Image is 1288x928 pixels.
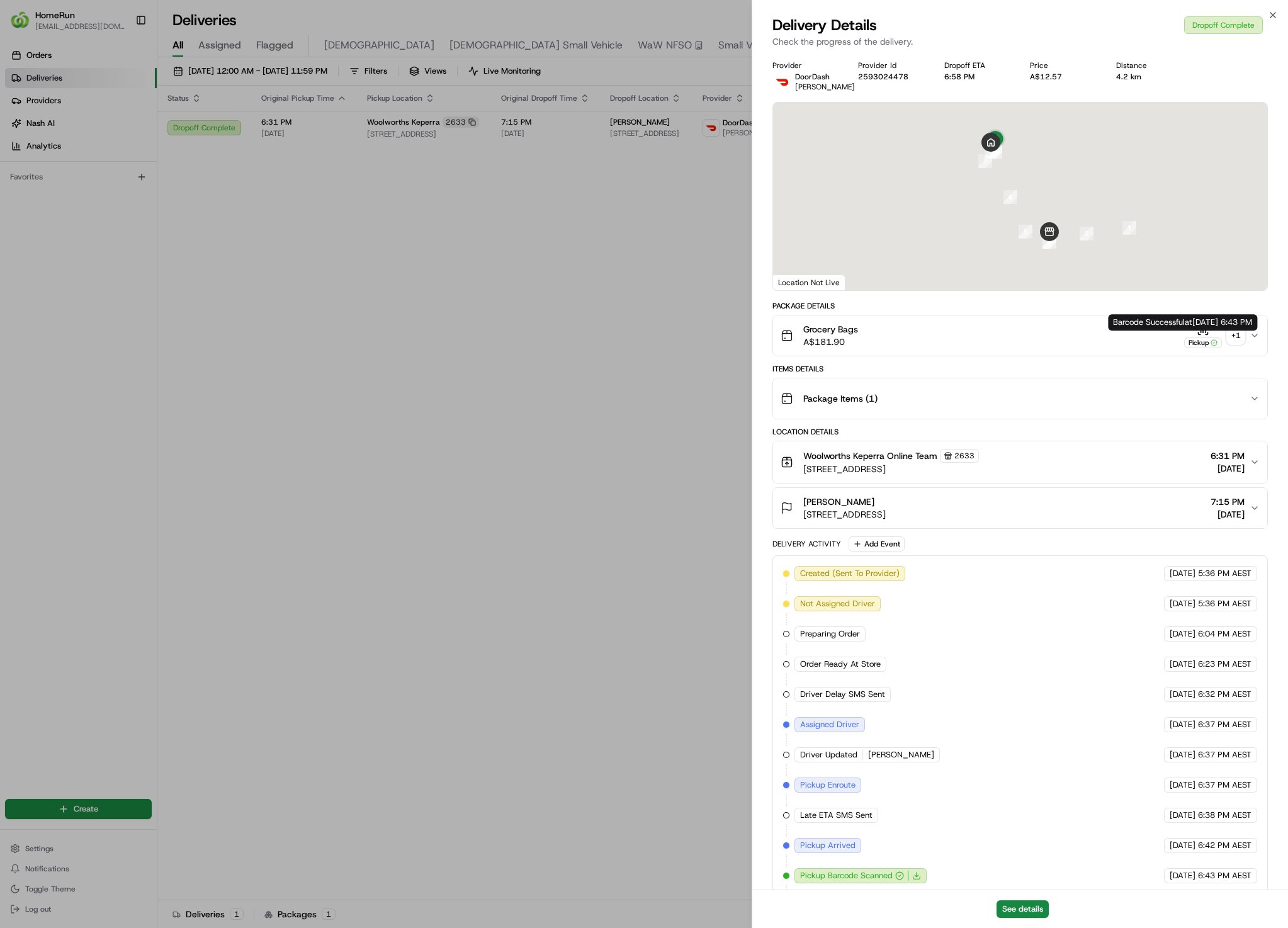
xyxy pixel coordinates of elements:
[1198,749,1251,761] span: 6:37 PM AEST
[1122,221,1136,235] div: 1
[868,749,934,761] span: [PERSON_NAME]
[772,301,1268,311] div: Package Details
[1184,337,1222,348] div: Pickup
[1116,72,1182,82] div: 4.2 km
[1108,314,1257,331] div: Barcode Successful
[858,72,908,82] button: 2593024478
[1198,598,1251,609] span: 5:36 PM AEST
[1170,840,1195,851] span: [DATE]
[772,364,1268,374] div: Items Details
[800,689,885,700] span: Driver Delay SMS Sent
[1042,235,1056,249] div: 4
[1185,317,1252,327] span: at [DATE] 6:43 PM
[795,72,830,82] span: DoorDash
[1170,810,1195,821] span: [DATE]
[858,60,924,71] div: Provider Id
[1170,689,1195,700] span: [DATE]
[800,810,873,821] span: Late ETA SMS Sent
[1170,628,1195,640] span: [DATE]
[803,323,858,336] span: Grocery Bags
[800,659,881,670] span: Order Ready At Store
[803,508,886,521] span: [STREET_ADDRESS]
[803,495,874,508] span: [PERSON_NAME]
[800,719,859,730] span: Assigned Driver
[803,392,878,405] span: Package Items ( 1 )
[1198,840,1251,851] span: 6:42 PM AEST
[1198,719,1251,730] span: 6:37 PM AEST
[773,274,845,290] div: Location Not Live
[772,427,1268,437] div: Location Details
[1170,568,1195,579] span: [DATE]
[795,82,855,92] span: [PERSON_NAME]
[1170,598,1195,609] span: [DATE]
[773,315,1268,356] button: Grocery BagsA$181.90Pickup+1
[1003,190,1017,204] div: 6
[800,598,875,609] span: Not Assigned Driver
[978,154,992,168] div: 7
[1030,60,1096,71] div: Price
[1170,719,1195,730] span: [DATE]
[1198,779,1251,791] span: 6:37 PM AEST
[800,870,904,881] button: Pickup Barcode Scanned
[803,463,979,475] span: [STREET_ADDRESS]
[997,900,1049,918] button: See details
[772,60,839,71] div: Provider
[1211,450,1245,462] span: 6:31 PM
[773,378,1268,419] button: Package Items (1)
[1198,689,1251,700] span: 6:32 PM AEST
[944,72,1010,82] div: 6:58 PM
[1170,659,1195,670] span: [DATE]
[773,441,1268,483] button: Woolworths Keperra Online Team2633[STREET_ADDRESS]6:31 PM[DATE]
[954,451,974,461] span: 2633
[800,568,900,579] span: Created (Sent To Provider)
[1198,870,1251,881] span: 6:43 PM AEST
[773,488,1268,528] button: [PERSON_NAME][STREET_ADDRESS]7:15 PM[DATE]
[1211,462,1245,475] span: [DATE]
[772,72,793,92] img: doordash_logo_v2.png
[1198,659,1251,670] span: 6:23 PM AEST
[1170,779,1195,791] span: [DATE]
[1198,810,1251,821] span: 6:38 PM AEST
[1170,749,1195,761] span: [DATE]
[849,536,905,552] button: Add Event
[1080,227,1093,240] div: 2
[1170,870,1195,881] span: [DATE]
[1211,508,1245,521] span: [DATE]
[800,870,893,881] span: Pickup Barcode Scanned
[800,779,856,791] span: Pickup Enroute
[772,539,841,549] div: Delivery Activity
[800,749,857,761] span: Driver Updated
[803,450,937,462] span: Woolworths Keperra Online Team
[944,60,1010,71] div: Dropoff ETA
[1211,495,1245,508] span: 7:15 PM
[1030,72,1096,82] div: A$12.57
[1019,225,1032,239] div: 5
[1198,628,1251,640] span: 6:04 PM AEST
[803,336,858,348] span: A$181.90
[1184,324,1245,348] button: Pickup+1
[772,35,1268,48] p: Check the progress of the delivery.
[1198,568,1251,579] span: 5:36 PM AEST
[1116,60,1182,71] div: Distance
[772,15,877,35] span: Delivery Details
[800,628,860,640] span: Preparing Order
[1184,324,1222,348] button: Pickup
[1227,327,1245,344] div: + 1
[800,840,856,851] span: Pickup Arrived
